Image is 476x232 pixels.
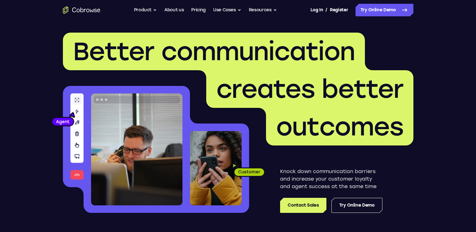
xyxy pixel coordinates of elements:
[216,74,403,104] span: creates better
[325,6,327,14] span: /
[310,4,323,16] a: Log In
[330,4,348,16] a: Register
[213,4,241,16] button: Use Cases
[73,36,355,66] span: Better communication
[331,198,382,213] a: Try Online Demo
[280,168,382,190] p: Knock down communication barriers and increase your customer loyalty and agent success at the sam...
[356,4,413,16] a: Try Online Demo
[63,6,100,14] a: Go to the home page
[190,131,242,205] img: A customer holding their phone
[276,112,403,142] span: outcomes
[91,93,182,205] img: A customer support agent talking on the phone
[249,4,277,16] button: Resources
[280,198,326,213] a: Contact Sales
[164,4,184,16] a: About us
[134,4,157,16] button: Product
[191,4,206,16] a: Pricing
